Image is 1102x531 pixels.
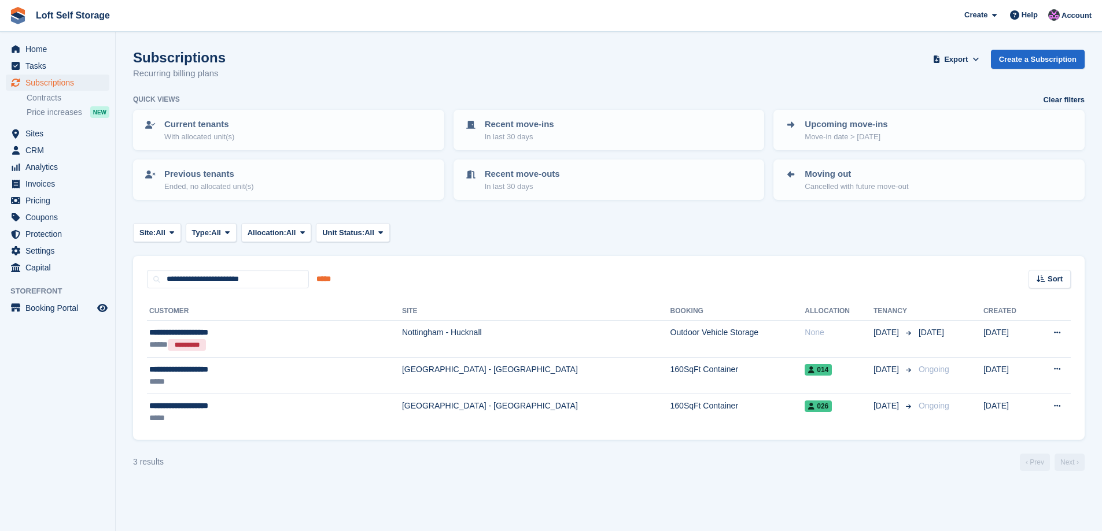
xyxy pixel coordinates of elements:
[1055,454,1085,471] a: Next
[983,357,1034,394] td: [DATE]
[670,321,805,358] td: Outdoor Vehicle Storage
[983,394,1034,430] td: [DATE]
[670,357,805,394] td: 160SqFt Container
[402,302,670,321] th: Site
[1018,454,1087,471] nav: Page
[485,118,554,131] p: Recent move-ins
[286,227,296,239] span: All
[164,181,254,192] p: Ended, no allocated unit(s)
[6,300,109,316] a: menu
[805,131,887,143] p: Move-in date > [DATE]
[27,92,109,103] a: Contracts
[133,50,226,65] h1: Subscriptions
[25,142,95,158] span: CRM
[25,192,95,209] span: Pricing
[874,302,914,321] th: Tenancy
[6,41,109,57] a: menu
[6,259,109,276] a: menu
[919,328,944,337] span: [DATE]
[402,357,670,394] td: [GEOGRAPHIC_DATA] - [GEOGRAPHIC_DATA]
[147,302,402,321] th: Customer
[25,243,95,259] span: Settings
[805,364,832,376] span: 014
[95,301,109,315] a: Preview store
[186,223,237,242] button: Type: All
[874,326,901,339] span: [DATE]
[25,58,95,74] span: Tasks
[485,181,560,192] p: In last 30 days
[322,227,364,239] span: Unit Status:
[6,226,109,242] a: menu
[1048,273,1063,285] span: Sort
[805,326,874,339] div: None
[133,223,181,242] button: Site: All
[991,50,1085,69] a: Create a Subscription
[27,106,109,118] a: Price increases NEW
[364,227,374,239] span: All
[164,131,234,143] p: With allocated unit(s)
[775,161,1083,199] a: Moving out Cancelled with future move-out
[134,161,443,199] a: Previous tenants Ended, no allocated unit(s)
[485,131,554,143] p: In last 30 days
[6,125,109,142] a: menu
[6,243,109,259] a: menu
[192,227,212,239] span: Type:
[9,7,27,24] img: stora-icon-8386f47178a22dfd0bd8f6a31ec36ba5ce8667c1dd55bd0f319d3a0aa187defe.svg
[983,302,1034,321] th: Created
[25,159,95,175] span: Analytics
[27,107,82,118] span: Price increases
[944,54,968,65] span: Export
[1043,94,1085,106] a: Clear filters
[874,363,901,376] span: [DATE]
[25,226,95,242] span: Protection
[133,67,226,80] p: Recurring billing plans
[316,223,389,242] button: Unit Status: All
[670,302,805,321] th: Booking
[455,111,764,149] a: Recent move-ins In last 30 days
[6,142,109,158] a: menu
[25,75,95,91] span: Subscriptions
[6,58,109,74] a: menu
[485,168,560,181] p: Recent move-outs
[6,75,109,91] a: menu
[6,159,109,175] a: menu
[25,300,95,316] span: Booking Portal
[775,111,1083,149] a: Upcoming move-ins Move-in date > [DATE]
[1022,9,1038,21] span: Help
[455,161,764,199] a: Recent move-outs In last 30 days
[805,302,874,321] th: Allocation
[6,192,109,209] a: menu
[133,456,164,468] div: 3 results
[248,227,286,239] span: Allocation:
[10,285,115,297] span: Storefront
[805,400,832,412] span: 026
[25,125,95,142] span: Sites
[402,321,670,358] td: Nottingham - Hucknall
[139,227,156,239] span: Site:
[805,168,908,181] p: Moving out
[1062,10,1092,21] span: Account
[133,94,180,105] h6: Quick views
[31,6,115,25] a: Loft Self Storage
[983,321,1034,358] td: [DATE]
[6,209,109,225] a: menu
[931,50,982,69] button: Export
[164,118,234,131] p: Current tenants
[1020,454,1050,471] a: Previous
[90,106,109,118] div: NEW
[164,168,254,181] p: Previous tenants
[6,176,109,192] a: menu
[402,394,670,430] td: [GEOGRAPHIC_DATA] - [GEOGRAPHIC_DATA]
[919,365,949,374] span: Ongoing
[805,118,887,131] p: Upcoming move-ins
[964,9,987,21] span: Create
[241,223,312,242] button: Allocation: All
[1048,9,1060,21] img: Amy Wright
[156,227,165,239] span: All
[25,259,95,276] span: Capital
[670,394,805,430] td: 160SqFt Container
[25,176,95,192] span: Invoices
[211,227,221,239] span: All
[25,209,95,225] span: Coupons
[874,400,901,412] span: [DATE]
